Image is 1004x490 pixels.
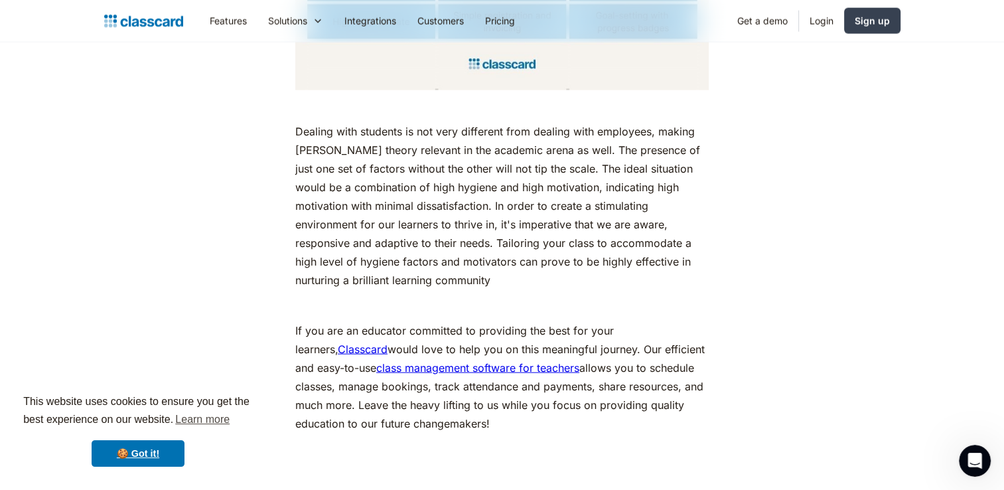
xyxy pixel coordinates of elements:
a: Sign up [844,8,900,34]
p: ‍ [295,440,709,458]
p: ‍ [295,465,709,483]
div: Solutions [257,6,334,36]
a: home [104,12,183,31]
a: Login [799,6,844,36]
a: Get a demo [727,6,798,36]
div: Sign up [855,14,890,28]
p: If you are an educator committed to providing the best for your learners, would love to help you ... [295,321,709,433]
a: learn more about cookies [173,410,232,430]
span: This website uses cookies to ensure you get the best experience on our website. [23,394,253,430]
a: Features [199,6,257,36]
a: Pricing [474,6,526,36]
div: cookieconsent [11,381,265,479]
a: class management software for teachers [376,361,579,374]
a: dismiss cookie message [92,440,184,467]
a: Classcard [338,343,388,356]
p: Dealing with students is not very different from dealing with employees, making [PERSON_NAME] the... [295,122,709,289]
iframe: Intercom live chat [959,445,991,477]
p: ‍ [295,97,709,116]
a: Customers [407,6,474,36]
div: Solutions [268,14,307,28]
a: Integrations [334,6,407,36]
p: ‍ [295,296,709,315]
